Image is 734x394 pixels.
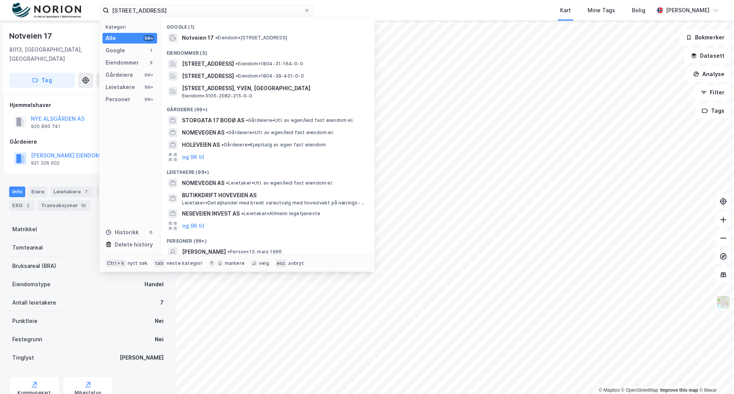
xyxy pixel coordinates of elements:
div: Gårdeiere [106,70,133,79]
button: Bokmerker [679,30,731,45]
div: Eiendomstype [12,280,50,289]
div: Festegrunn [12,335,42,344]
iframe: Chat Widget [696,357,734,394]
button: Tags [695,103,731,118]
span: NOMEVEGEN AS [182,128,224,137]
span: STORGATA 17 BODØ AS [182,116,244,125]
span: Gårdeiere • Utl. av egen/leid fast eiendom el. [246,117,354,123]
div: Nei [155,335,164,344]
button: og 96 til [182,152,204,162]
div: Nei [155,316,164,326]
span: [PERSON_NAME] [182,247,226,256]
div: 7 [160,298,164,307]
span: Eiendom • [STREET_ADDRESS] [215,35,287,41]
div: Tinglyst [12,353,34,362]
span: • [221,142,224,148]
span: Leietaker • Allmenn legetjeneste [241,211,320,217]
div: Eiendommer (3) [161,44,375,58]
div: Eiendommer [106,58,139,67]
span: BUTIKKDRIFT HOVEVEIEN AS [182,191,365,200]
div: velg [259,260,269,266]
div: 99+ [143,72,154,78]
a: Mapbox [599,388,620,393]
span: • [226,130,228,135]
a: OpenStreetMap [621,388,658,393]
button: Analyse [687,66,731,82]
div: Gårdeiere [10,137,166,146]
div: Kategori [106,24,157,30]
div: Datasett [96,186,125,197]
span: [STREET_ADDRESS], YVEN, [GEOGRAPHIC_DATA] [182,84,365,93]
div: Bruksareal (BRA) [12,261,56,271]
span: [STREET_ADDRESS] [182,71,234,81]
div: Leietakere [50,186,93,197]
div: 3 [148,60,154,66]
div: Leietakere [106,83,135,92]
div: [PERSON_NAME] [666,6,710,15]
span: Leietaker • Utl. av egen/leid fast eiendom el. [226,180,333,186]
div: 99+ [143,96,154,102]
button: Tag [9,73,75,88]
div: 1 [148,47,154,54]
div: 7 [82,188,90,196]
img: norion-logo.80e7a08dc31c2e691866.png [12,3,81,18]
div: esc [275,259,287,267]
div: 2 [24,202,32,209]
div: Personer [106,95,130,104]
div: Gårdeiere (99+) [161,101,375,114]
span: • [235,73,238,79]
div: Leietakere (99+) [161,163,375,177]
div: Google [106,46,125,55]
button: og 96 til [182,221,204,230]
div: Ctrl + k [106,259,126,267]
div: 8013, [GEOGRAPHIC_DATA], [GEOGRAPHIC_DATA] [9,45,137,63]
span: Eiendom • 1804-31-164-0-0 [235,61,303,67]
div: 921 326 602 [31,160,60,166]
span: NOMEVEGEN AS [182,178,224,188]
div: tab [154,259,165,267]
img: Z [716,295,731,310]
input: Søk på adresse, matrikkel, gårdeiere, leietakere eller personer [109,5,304,16]
div: Hjemmelshaver [10,101,166,110]
div: 99+ [143,84,154,90]
div: Alle [106,34,116,43]
div: Tomteareal [12,243,43,252]
div: Antall leietakere [12,298,56,307]
span: • [226,180,228,186]
div: Notveien 17 [9,30,54,42]
div: Handel [145,280,164,289]
div: nytt søk [128,260,148,266]
div: Eiere [28,186,47,197]
div: 920 890 741 [31,123,60,130]
a: Improve this map [660,388,698,393]
div: neste kategori [167,260,203,266]
div: avbryt [288,260,304,266]
span: • [235,61,238,66]
span: • [241,211,244,216]
div: Mine Tags [588,6,615,15]
span: Notveien 17 [182,33,214,42]
span: [STREET_ADDRESS] [182,59,234,68]
span: NESEVEIEN INVEST AS [182,209,240,218]
div: Punktleie [12,316,37,326]
span: Eiendom • 3105-2082-215-0-0 [182,93,252,99]
div: [PERSON_NAME] [120,353,164,362]
span: • [215,35,218,41]
div: 0 [148,229,154,235]
div: Transaksjoner [38,200,91,211]
div: Historikk [106,228,139,237]
div: Kart [560,6,571,15]
button: Filter [694,85,731,100]
div: 10 [80,202,88,209]
span: • [227,249,230,255]
span: Gårdeiere • Utl. av egen/leid fast eiendom el. [226,130,334,136]
div: Personer (99+) [161,232,375,246]
span: Gårdeiere • Kjøp/salg av egen fast eiendom [221,142,326,148]
span: Leietaker • Detaljhandel med bredt vareutvalg med hovedvekt på nærings- og nytelsesmidler [182,200,367,206]
span: Person • 13. mars 1966 [227,249,282,255]
span: Eiendom • 1804-39-401-0-0 [235,73,304,79]
div: markere [225,260,245,266]
div: Google (1) [161,18,375,32]
div: 99+ [143,35,154,41]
